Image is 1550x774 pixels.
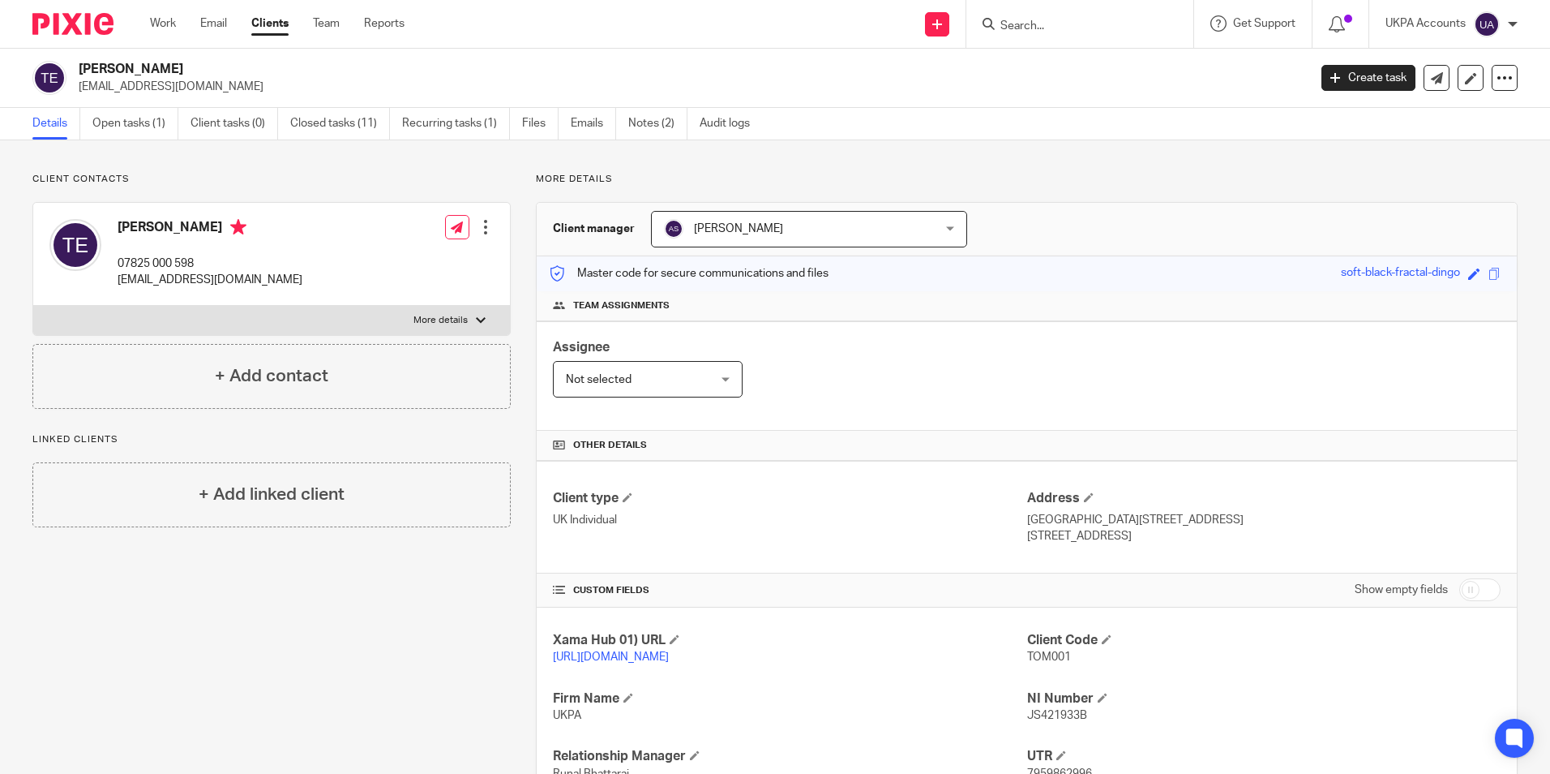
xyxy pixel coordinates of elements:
[215,363,328,389] h4: + Add contact
[118,272,302,288] p: [EMAIL_ADDRESS][DOMAIN_NAME]
[522,108,559,140] a: Files
[573,299,670,312] span: Team assignments
[32,433,511,446] p: Linked clients
[1027,651,1071,663] span: TOM001
[553,651,669,663] a: [URL][DOMAIN_NAME]
[1027,690,1501,707] h4: NI Number
[1027,490,1501,507] h4: Address
[79,61,1053,78] h2: [PERSON_NAME]
[79,79,1297,95] p: [EMAIL_ADDRESS][DOMAIN_NAME]
[553,690,1026,707] h4: Firm Name
[32,108,80,140] a: Details
[1027,512,1501,528] p: [GEOGRAPHIC_DATA][STREET_ADDRESS]
[32,13,113,35] img: Pixie
[118,219,302,239] h4: [PERSON_NAME]
[571,108,616,140] a: Emails
[553,512,1026,528] p: UK Individual
[191,108,278,140] a: Client tasks (0)
[700,108,762,140] a: Audit logs
[553,341,610,354] span: Assignee
[1321,65,1415,91] a: Create task
[553,221,635,237] h3: Client manager
[553,710,581,721] span: UKPA
[664,219,683,239] img: svg%3E
[1355,582,1448,598] label: Show empty fields
[364,15,405,32] a: Reports
[1027,710,1087,721] span: JS421933B
[1027,528,1501,544] p: [STREET_ADDRESS]
[92,108,178,140] a: Open tasks (1)
[290,108,390,140] a: Closed tasks (11)
[1474,11,1500,37] img: svg%3E
[402,108,510,140] a: Recurring tasks (1)
[150,15,176,32] a: Work
[694,223,783,234] span: [PERSON_NAME]
[1027,632,1501,649] h4: Client Code
[313,15,340,32] a: Team
[118,256,302,272] p: 07825 000 598
[251,15,289,32] a: Clients
[1341,264,1460,283] div: soft-black-fractal-dingo
[553,632,1026,649] h4: Xama Hub 01) URL
[1385,15,1466,32] p: UKPA Accounts
[413,314,468,327] p: More details
[49,219,101,271] img: svg%3E
[999,19,1145,34] input: Search
[32,173,511,186] p: Client contacts
[573,439,647,452] span: Other details
[199,482,345,507] h4: + Add linked client
[549,265,829,282] p: Master code for secure communications and files
[1233,18,1295,29] span: Get Support
[553,748,1026,765] h4: Relationship Manager
[536,173,1518,186] p: More details
[1027,748,1501,765] h4: UTR
[200,15,227,32] a: Email
[553,584,1026,597] h4: CUSTOM FIELDS
[628,108,687,140] a: Notes (2)
[553,490,1026,507] h4: Client type
[230,219,246,235] i: Primary
[32,61,66,95] img: svg%3E
[566,374,632,385] span: Not selected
